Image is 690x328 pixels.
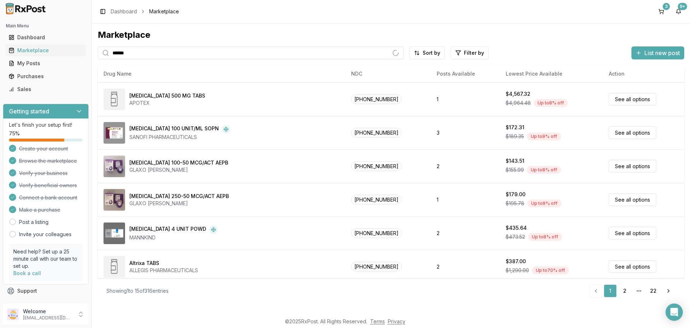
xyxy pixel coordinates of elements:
div: $4,567.32 [506,90,530,98]
span: Filter by [464,49,484,57]
div: Purchases [9,73,83,80]
th: Action [603,65,684,82]
div: $143.51 [506,157,524,165]
span: $195.78 [506,200,524,207]
span: Browse the marketplace [19,157,77,165]
div: [MEDICAL_DATA] 100 UNIT/ML SOPN [129,125,219,134]
a: 22 [647,284,660,297]
span: Make a purchase [19,206,60,214]
button: 3 [655,6,667,17]
div: Marketplace [98,29,684,41]
button: Purchases [3,71,89,82]
td: 2 [431,216,500,250]
div: [MEDICAL_DATA] 250-50 MCG/ACT AEPB [129,193,229,200]
span: [PHONE_NUMBER] [351,195,402,205]
span: Verify beneficial owners [19,182,77,189]
th: NDC [345,65,431,82]
h3: Getting started [9,107,49,116]
span: $155.99 [506,166,524,174]
div: Up to 9 % off [527,132,561,140]
td: 1 [431,183,500,216]
button: Feedback [3,297,89,310]
img: Altrixa TABS [103,256,125,278]
a: Dashboard [111,8,137,15]
a: List new post [631,50,684,57]
span: $189.35 [506,133,524,140]
div: Up to 70 % off [532,266,569,274]
a: See all options [609,193,656,206]
span: [PHONE_NUMBER] [351,94,402,104]
a: My Posts [6,57,86,70]
div: Sales [9,86,83,93]
a: 1 [604,284,617,297]
span: Sort by [423,49,440,57]
p: Welcome [23,308,73,315]
div: Up to 9 % off [527,199,561,207]
div: $179.00 [506,191,525,198]
a: Book a call [13,270,41,276]
div: Altrixa TABS [129,260,159,267]
a: Invite your colleagues [19,231,72,238]
a: Go to next page [661,284,676,297]
div: $435.64 [506,224,527,232]
div: Marketplace [9,47,83,54]
a: Sales [6,83,86,96]
a: Dashboard [6,31,86,44]
div: Dashboard [9,34,83,41]
button: Sort by [409,46,445,59]
th: Drug Name [98,65,345,82]
div: Up to 8 % off [527,166,561,174]
span: $1,290.00 [506,267,529,274]
th: Posts Available [431,65,500,82]
div: MANNKIND [129,234,218,241]
p: Need help? Set up a 25 minute call with our team to set up. [13,248,78,270]
span: $4,964.48 [506,99,531,107]
div: GLAXO [PERSON_NAME] [129,166,228,174]
p: [EMAIL_ADDRESS][DOMAIN_NAME] [23,315,73,321]
img: Advair Diskus 250-50 MCG/ACT AEPB [103,189,125,211]
span: 75 % [9,130,20,137]
div: $172.31 [506,124,524,131]
span: $473.52 [506,233,525,241]
button: My Posts [3,58,89,69]
span: [PHONE_NUMBER] [351,228,402,238]
img: Abiraterone Acetate 500 MG TABS [103,89,125,110]
div: Showing 1 to 15 of 316 entries [106,287,169,295]
span: [PHONE_NUMBER] [351,262,402,271]
div: APOTEX [129,99,205,107]
button: Sales [3,84,89,95]
span: Marketplace [149,8,179,15]
span: Feedback [17,300,42,307]
a: Post a listing [19,219,49,226]
td: 2 [431,250,500,283]
button: 9+ [673,6,684,17]
img: Admelog SoloStar 100 UNIT/ML SOPN [103,122,125,144]
span: Create your account [19,145,68,152]
span: List new post [644,49,680,57]
button: Dashboard [3,32,89,43]
div: [MEDICAL_DATA] 4 UNIT POWD [129,225,206,234]
a: See all options [609,160,656,172]
div: 3 [663,3,670,10]
span: [PHONE_NUMBER] [351,128,402,138]
td: 2 [431,149,500,183]
button: Support [3,284,89,297]
img: RxPost Logo [3,3,49,14]
h2: Main Menu [6,23,86,29]
a: See all options [609,260,656,273]
a: Terms [370,318,385,324]
div: $387.00 [506,258,526,265]
td: 1 [431,82,500,116]
td: 3 [431,116,500,149]
span: [PHONE_NUMBER] [351,161,402,171]
img: Afrezza 4 UNIT POWD [103,223,125,244]
div: 9+ [678,3,687,10]
img: User avatar [7,309,19,320]
nav: pagination [589,284,676,297]
div: Open Intercom Messenger [666,304,683,321]
span: Verify your business [19,170,68,177]
a: Privacy [388,318,405,324]
div: [MEDICAL_DATA] 100-50 MCG/ACT AEPB [129,159,228,166]
a: Purchases [6,70,86,83]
